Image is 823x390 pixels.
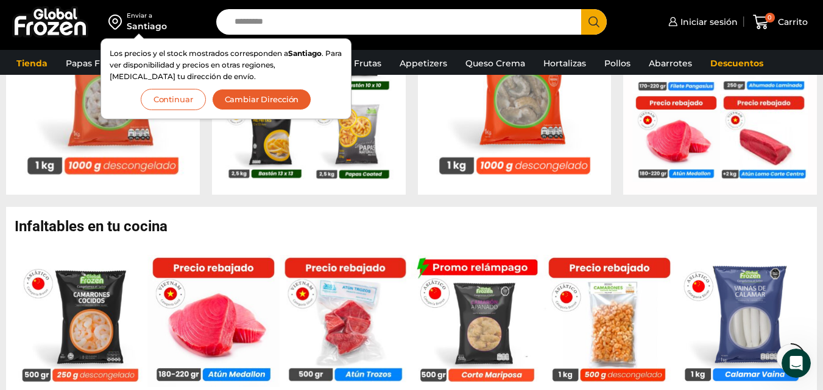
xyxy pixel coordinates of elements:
span: Iniciar sesión [677,16,738,28]
button: Continuar [141,89,206,110]
a: Abarrotes [643,52,698,75]
strong: Santiago [288,49,322,58]
span: 0 [765,13,775,23]
button: Cambiar Dirección [212,89,312,110]
img: address-field-icon.svg [108,12,127,32]
a: Hortalizas [537,52,592,75]
a: Descuentos [704,52,769,75]
iframe: Intercom live chat [782,349,811,378]
a: Iniciar sesión [665,10,738,34]
a: Appetizers [394,52,453,75]
a: Tienda [10,52,54,75]
span: Carrito [775,16,808,28]
a: Pollos [598,52,637,75]
p: Los precios y el stock mostrados corresponden a . Para ver disponibilidad y precios en otras regi... [110,47,342,83]
div: Enviar a [127,12,167,20]
button: Search button [581,9,607,35]
a: 0 Carrito [750,8,811,37]
a: Papas Fritas [60,52,125,75]
h2: Infaltables en tu cocina [15,219,817,234]
div: Santiago [127,20,167,32]
a: Queso Crema [459,52,531,75]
